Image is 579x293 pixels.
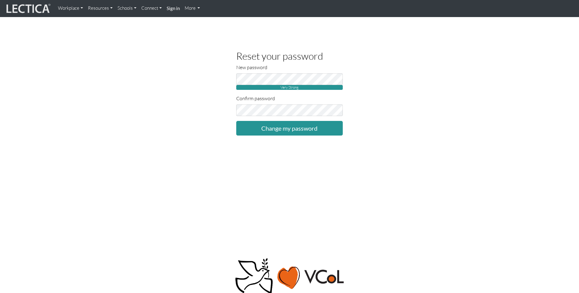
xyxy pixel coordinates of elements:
span: Very Strong [236,85,343,90]
h2: Reset your password [236,51,343,61]
input: Change my password [236,121,343,136]
a: Schools [115,2,139,14]
a: More [182,2,203,14]
a: Workplace [56,2,85,14]
a: Connect [139,2,164,14]
img: lecticalive [5,3,51,14]
label: New password [236,64,267,71]
strong: Sign in [167,5,180,11]
a: Resources [85,2,115,14]
a: Sign in [164,2,182,15]
label: Confirm password [236,95,275,102]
